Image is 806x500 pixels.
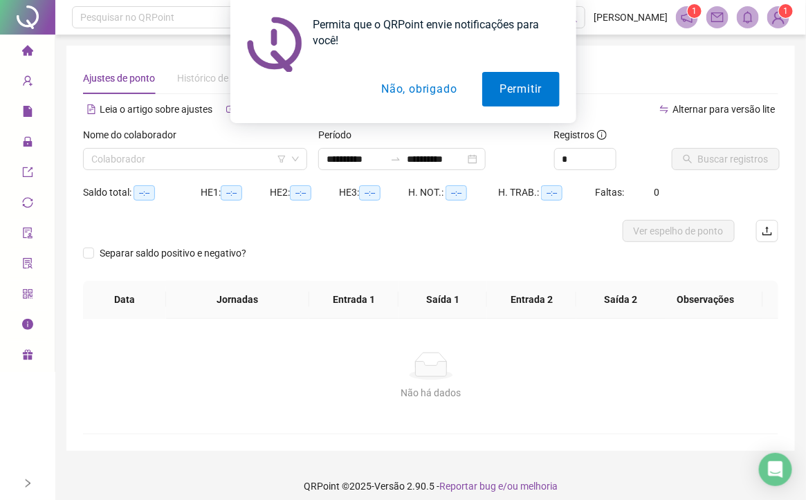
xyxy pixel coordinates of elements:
[247,17,302,72] img: notification icon
[374,481,405,492] span: Versão
[339,185,408,201] div: HE 3:
[22,313,33,340] span: info-circle
[166,281,309,319] th: Jornadas
[439,481,558,492] span: Reportar bug e/ou melhoria
[762,225,773,237] span: upload
[100,385,762,400] div: Não há dados
[22,191,33,219] span: sync
[541,185,562,201] span: --:--
[83,185,201,201] div: Saldo total:
[623,220,735,242] button: Ver espelho de ponto
[290,185,311,201] span: --:--
[318,127,360,142] label: Período
[446,185,467,201] span: --:--
[498,185,595,201] div: H. TRAB.:
[759,453,792,486] div: Open Intercom Messenger
[22,343,33,371] span: gift
[22,130,33,158] span: lock
[277,155,286,163] span: filter
[390,154,401,165] span: to
[270,185,339,201] div: HE 2:
[302,17,560,48] div: Permita que o QRPoint envie notificações para você!
[654,187,659,198] span: 0
[83,281,166,319] th: Data
[554,127,607,142] span: Registros
[291,155,300,163] span: down
[22,252,33,279] span: solution
[660,292,751,307] span: Observações
[22,221,33,249] span: audit
[359,185,381,201] span: --:--
[390,154,401,165] span: swap-right
[399,281,488,319] th: Saída 1
[201,185,270,201] div: HE 1:
[408,185,498,201] div: H. NOT.:
[649,281,762,319] th: Observações
[364,72,474,107] button: Não, obrigado
[597,130,607,140] span: info-circle
[83,127,185,142] label: Nome do colaborador
[482,72,559,107] button: Permitir
[94,246,252,261] span: Separar saldo positivo e negativo?
[672,148,780,170] button: Buscar registros
[595,187,626,198] span: Faltas:
[23,479,33,488] span: right
[221,185,242,201] span: --:--
[22,282,33,310] span: qrcode
[309,281,399,319] th: Entrada 1
[22,160,33,188] span: export
[576,281,666,319] th: Saída 2
[487,281,576,319] th: Entrada 2
[134,185,155,201] span: --:--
